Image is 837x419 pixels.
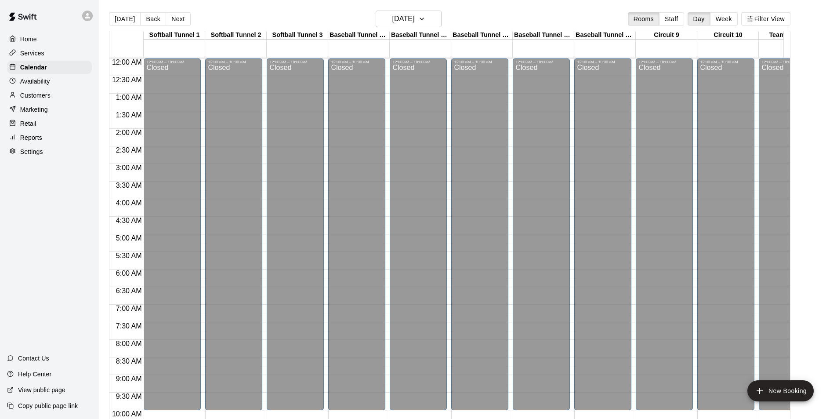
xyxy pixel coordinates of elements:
[759,58,816,410] div: 12:00 AM – 10:00 AM: Closed
[205,31,267,40] div: Softball Tunnel 2
[20,119,36,128] p: Retail
[267,31,328,40] div: Softball Tunnel 3
[166,12,190,26] button: Next
[20,105,48,114] p: Marketing
[114,199,144,207] span: 4:00 AM
[114,287,144,295] span: 6:30 AM
[761,64,813,413] div: Closed
[638,64,690,413] div: Closed
[7,103,92,116] a: Marketing
[454,64,506,413] div: Closed
[146,60,198,64] div: 12:00 AM – 10:00 AM
[390,58,447,410] div: 12:00 AM – 10:00 AM: Closed
[700,60,752,64] div: 12:00 AM – 10:00 AM
[114,146,144,154] span: 2:30 AM
[7,131,92,144] a: Reports
[513,31,574,40] div: Baseball Tunnel 7 (Mound/Machine)
[574,31,636,40] div: Baseball Tunnel 8 (Mound)
[18,354,49,363] p: Contact Us
[114,111,144,119] span: 1:30 AM
[140,12,166,26] button: Back
[454,60,506,64] div: 12:00 AM – 10:00 AM
[205,58,262,410] div: 12:00 AM – 10:00 AM: Closed
[628,12,659,26] button: Rooms
[451,58,508,410] div: 12:00 AM – 10:00 AM: Closed
[577,64,629,413] div: Closed
[114,305,144,312] span: 7:00 AM
[659,12,684,26] button: Staff
[269,60,321,64] div: 12:00 AM – 10:00 AM
[18,370,51,379] p: Help Center
[114,129,144,136] span: 2:00 AM
[110,76,144,84] span: 12:30 AM
[20,63,47,72] p: Calendar
[7,89,92,102] a: Customers
[114,234,144,242] span: 5:00 AM
[577,60,629,64] div: 12:00 AM – 10:00 AM
[114,340,144,347] span: 8:00 AM
[114,270,144,277] span: 6:00 AM
[269,64,321,413] div: Closed
[513,58,570,410] div: 12:00 AM – 10:00 AM: Closed
[20,49,44,58] p: Services
[114,164,144,171] span: 3:00 AM
[574,58,631,410] div: 12:00 AM – 10:00 AM: Closed
[7,117,92,130] a: Retail
[109,12,141,26] button: [DATE]
[328,58,385,410] div: 12:00 AM – 10:00 AM: Closed
[267,58,324,410] div: 12:00 AM – 10:00 AM: Closed
[761,60,813,64] div: 12:00 AM – 10:00 AM
[638,60,690,64] div: 12:00 AM – 10:00 AM
[114,375,144,383] span: 9:00 AM
[20,133,42,142] p: Reports
[18,401,78,410] p: Copy public page link
[114,217,144,224] span: 4:30 AM
[114,182,144,189] span: 3:30 AM
[710,12,738,26] button: Week
[7,61,92,74] a: Calendar
[392,13,415,25] h6: [DATE]
[636,31,697,40] div: Circuit 9
[515,60,567,64] div: 12:00 AM – 10:00 AM
[392,64,444,413] div: Closed
[392,60,444,64] div: 12:00 AM – 10:00 AM
[697,58,754,410] div: 12:00 AM – 10:00 AM: Closed
[7,75,92,88] a: Availability
[331,64,383,413] div: Closed
[20,91,51,100] p: Customers
[114,252,144,259] span: 5:30 AM
[636,58,693,410] div: 12:00 AM – 10:00 AM: Closed
[7,145,92,158] a: Settings
[331,60,383,64] div: 12:00 AM – 10:00 AM
[144,58,201,410] div: 12:00 AM – 10:00 AM: Closed
[110,58,144,66] span: 12:00 AM
[747,380,814,401] button: add
[208,60,260,64] div: 12:00 AM – 10:00 AM
[7,33,92,46] a: Home
[515,64,567,413] div: Closed
[20,147,43,156] p: Settings
[114,94,144,101] span: 1:00 AM
[110,410,144,418] span: 10:00 AM
[114,357,144,365] span: 8:30 AM
[18,386,65,394] p: View public page
[208,64,260,413] div: Closed
[20,77,50,86] p: Availability
[7,47,92,60] a: Services
[146,64,198,413] div: Closed
[741,12,790,26] button: Filter View
[114,322,144,330] span: 7:30 AM
[376,11,442,27] button: [DATE]
[451,31,513,40] div: Baseball Tunnel 6 (Machine)
[759,31,820,40] div: Team Room 1
[697,31,759,40] div: Circuit 10
[114,393,144,400] span: 9:30 AM
[144,31,205,40] div: Softball Tunnel 1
